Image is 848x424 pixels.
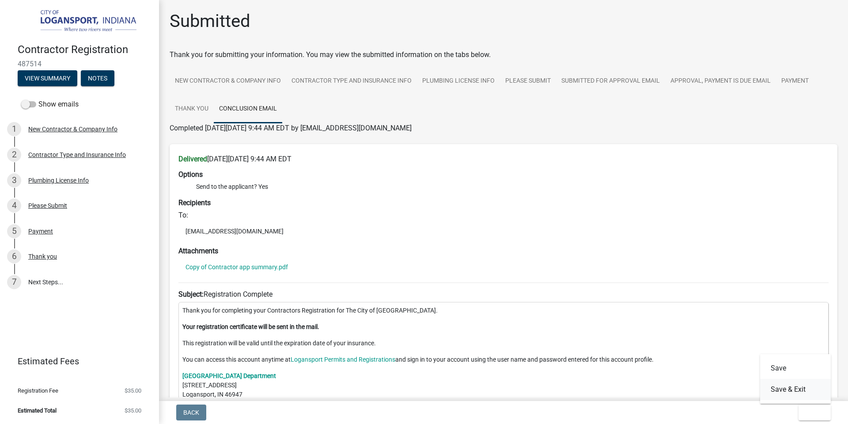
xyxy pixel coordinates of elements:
[18,9,145,34] img: City of Logansport, Indiana
[170,67,286,95] a: New Contractor & Company Info
[776,67,814,95] a: Payment
[182,323,319,330] strong: Your registration certificate will be sent in the mail.
[196,182,829,191] li: Send to the applicant? Yes
[21,99,79,110] label: Show emails
[178,170,203,179] strong: Options
[18,408,57,413] span: Estimated Total
[799,405,831,420] button: Exit
[125,388,141,393] span: $35.00
[18,388,58,393] span: Registration Fee
[170,11,250,32] h1: Submitted
[7,148,21,162] div: 2
[170,124,412,132] span: Completed [DATE][DATE] 9:44 AM EDT by [EMAIL_ADDRESS][DOMAIN_NAME]
[81,70,114,86] button: Notes
[7,122,21,136] div: 1
[500,67,556,95] a: Please Submit
[81,75,114,82] wm-modal-confirm: Notes
[178,290,829,298] h6: Registration Complete
[125,408,141,413] span: $35.00
[28,126,117,132] div: New Contractor & Company Info
[182,306,825,315] p: Thank you for completing your Contractors Registration for The City of [GEOGRAPHIC_DATA].
[178,155,829,163] h6: [DATE][DATE] 9:44 AM EDT
[18,60,141,68] span: 487514
[7,249,21,264] div: 6
[806,409,818,416] span: Exit
[178,199,211,207] strong: Recipients
[178,155,207,163] strong: Delivered
[28,228,53,234] div: Payment
[182,371,825,409] p: [STREET_ADDRESS] Logansport, IN 46947 [PHONE_NUMBER]
[760,354,831,404] div: Exit
[291,356,395,363] a: Logansport Permits and Registrations
[178,247,218,255] strong: Attachments
[28,253,57,260] div: Thank you
[178,290,204,298] strong: Subject:
[7,275,21,289] div: 7
[417,67,500,95] a: Plumbing License Info
[18,70,77,86] button: View Summary
[18,43,152,56] h4: Contractor Registration
[18,75,77,82] wm-modal-confirm: Summary
[182,372,276,379] a: [GEOGRAPHIC_DATA] Department
[286,67,417,95] a: Contractor Type and Insurance Info
[176,405,206,420] button: Back
[170,95,214,123] a: Thank you
[665,67,776,95] a: Approval, Payment is due email
[7,224,21,238] div: 5
[178,225,829,238] li: [EMAIL_ADDRESS][DOMAIN_NAME]
[28,202,67,209] div: Please Submit
[7,352,145,370] a: Estimated Fees
[28,177,89,183] div: Plumbing License Info
[28,152,126,158] div: Contractor Type and Insurance Info
[214,95,282,123] a: Conclusion Email
[183,409,199,416] span: Back
[760,379,831,400] button: Save & Exit
[7,199,21,213] div: 4
[178,211,829,219] h6: To:
[182,339,825,348] p: This registration will be valid until the expiration date of your insurance.
[185,264,288,270] a: Copy of Contractor app summary.pdf
[556,67,665,95] a: SUBMITTED FOR APPROVAL EMAIL
[7,173,21,187] div: 3
[170,50,837,60] div: Thank you for submitting your information. You may view the submitted information on the tabs below.
[182,355,825,364] p: You can access this account anytime at and sign in to your account using the user name and passwo...
[760,358,831,379] button: Save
